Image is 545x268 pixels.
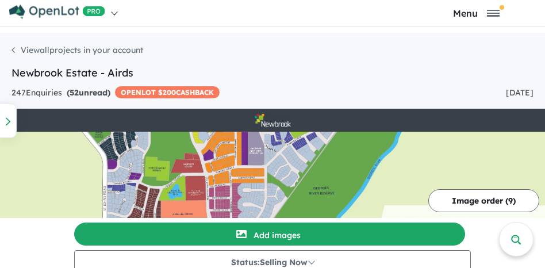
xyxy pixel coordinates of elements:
button: Add images [74,223,465,246]
img: Openlot PRO Logo White [9,5,105,19]
a: Newbrook Estate - Airds [11,66,133,79]
img: Newbrook Estate - Airds Logo [5,113,540,127]
span: 52 [70,87,79,98]
div: 247 Enquir ies [11,86,220,100]
span: OPENLOT $ 200 CASHBACK [115,86,220,98]
a: Viewallprojects in your account [11,45,143,55]
button: Image order (9) [428,189,539,212]
strong: ( unread) [67,87,110,98]
nav: breadcrumb [11,44,534,65]
button: Toggle navigation [410,7,543,18]
div: [DATE] [506,86,534,100]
